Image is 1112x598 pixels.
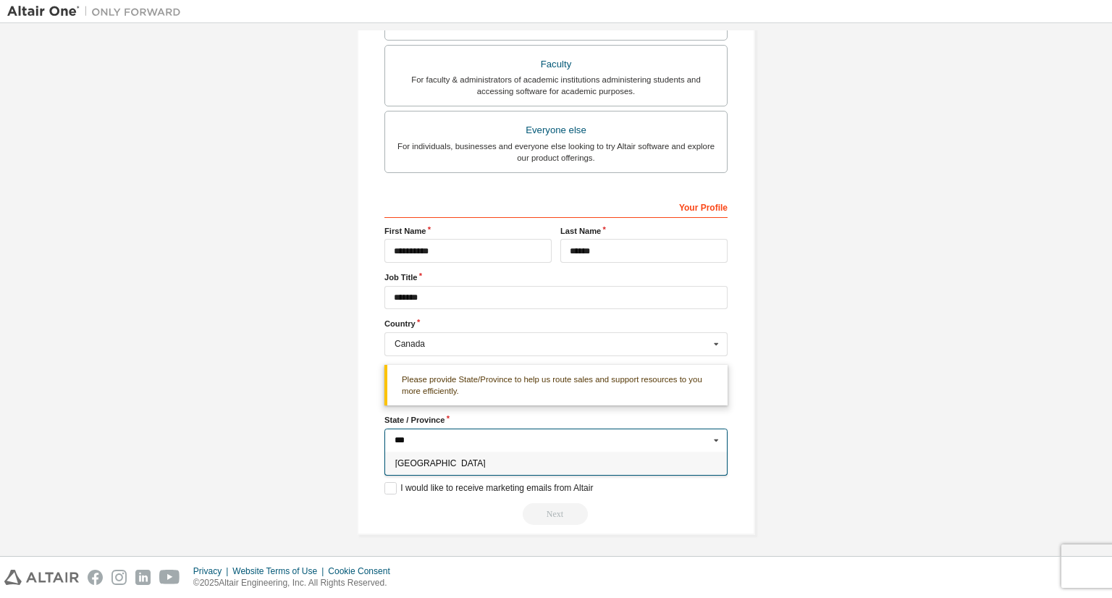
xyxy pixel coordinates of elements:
div: Privacy [193,565,232,577]
img: youtube.svg [159,570,180,585]
img: Altair One [7,4,188,19]
label: I would like to receive marketing emails from Altair [384,482,593,494]
img: facebook.svg [88,570,103,585]
div: Canada [395,340,709,348]
div: Website Terms of Use [232,565,328,577]
div: For individuals, businesses and everyone else looking to try Altair software and explore our prod... [394,140,718,164]
div: Read and acccept EULA to continue [384,503,728,525]
div: Please provide State/Province to help us route sales and support resources to you more efficiently. [384,365,728,406]
p: © 2025 Altair Engineering, Inc. All Rights Reserved. [193,577,399,589]
div: Your Profile [384,195,728,218]
label: Country [384,318,728,329]
img: altair_logo.svg [4,570,79,585]
img: instagram.svg [111,570,127,585]
label: Job Title [384,271,728,283]
label: Last Name [560,225,728,237]
div: Everyone else [394,120,718,140]
img: linkedin.svg [135,570,151,585]
label: First Name [384,225,552,237]
div: For faculty & administrators of academic institutions administering students and accessing softwa... [394,74,718,97]
div: Faculty [394,54,718,75]
span: [GEOGRAPHIC_DATA] [395,459,717,468]
label: State / Province [384,414,728,426]
div: Cookie Consent [328,565,398,577]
